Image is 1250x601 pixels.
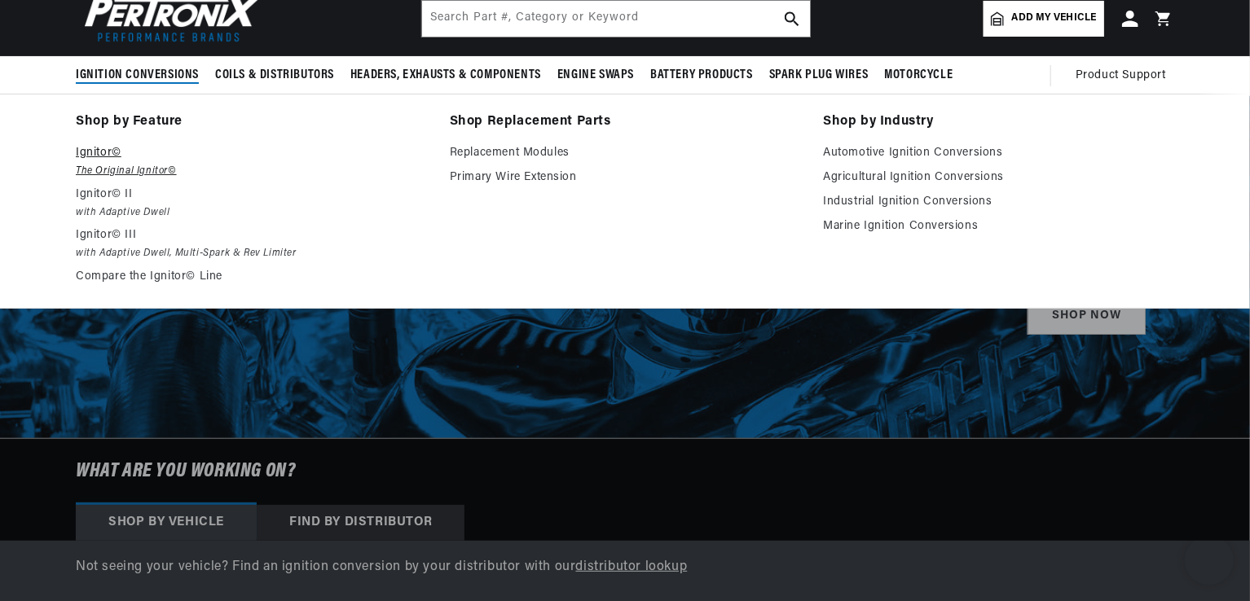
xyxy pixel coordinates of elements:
[549,56,642,94] summary: Engine Swaps
[450,111,801,134] a: Shop Replacement Parts
[76,67,199,84] span: Ignition Conversions
[1076,67,1166,85] span: Product Support
[76,56,207,94] summary: Ignition Conversions
[215,67,334,84] span: Coils & Distributors
[761,56,877,94] summary: Spark Plug Wires
[823,168,1174,187] a: Agricultural Ignition Conversions
[1076,56,1174,95] summary: Product Support
[76,204,427,222] em: with Adaptive Dwell
[76,557,1174,578] p: Not seeing your vehicle? Find an ignition conversion by your distributor with our
[76,505,257,541] div: Shop by vehicle
[76,245,427,262] em: with Adaptive Dwell, Multi-Spark & Rev Limiter
[557,67,634,84] span: Engine Swaps
[35,439,1215,504] h6: What are you working on?
[76,226,427,262] a: Ignitor© III with Adaptive Dwell, Multi-Spark & Rev Limiter
[450,168,801,187] a: Primary Wire Extension
[76,163,427,180] em: The Original Ignitor©
[76,111,427,134] a: Shop by Feature
[257,505,464,541] div: Find by Distributor
[823,143,1174,163] a: Automotive Ignition Conversions
[823,111,1174,134] a: Shop by Industry
[1028,298,1146,335] a: SHOP NOW
[823,192,1174,212] a: Industrial Ignition Conversions
[76,143,427,180] a: Ignitor© The Original Ignitor©
[76,143,427,163] p: Ignitor©
[774,1,810,37] button: search button
[823,217,1174,236] a: Marine Ignition Conversions
[650,67,753,84] span: Battery Products
[342,56,549,94] summary: Headers, Exhausts & Components
[76,226,427,245] p: Ignitor© III
[1012,11,1097,26] span: Add my vehicle
[76,267,427,287] a: Compare the Ignitor© Line
[76,185,427,204] p: Ignitor© II
[876,56,961,94] summary: Motorcycle
[984,1,1104,37] a: Add my vehicle
[576,560,688,573] a: distributor lookup
[76,185,427,222] a: Ignitor© II with Adaptive Dwell
[450,143,801,163] a: Replacement Modules
[884,67,953,84] span: Motorcycle
[769,67,869,84] span: Spark Plug Wires
[207,56,342,94] summary: Coils & Distributors
[350,67,541,84] span: Headers, Exhausts & Components
[642,56,761,94] summary: Battery Products
[422,1,810,37] input: Search Part #, Category or Keyword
